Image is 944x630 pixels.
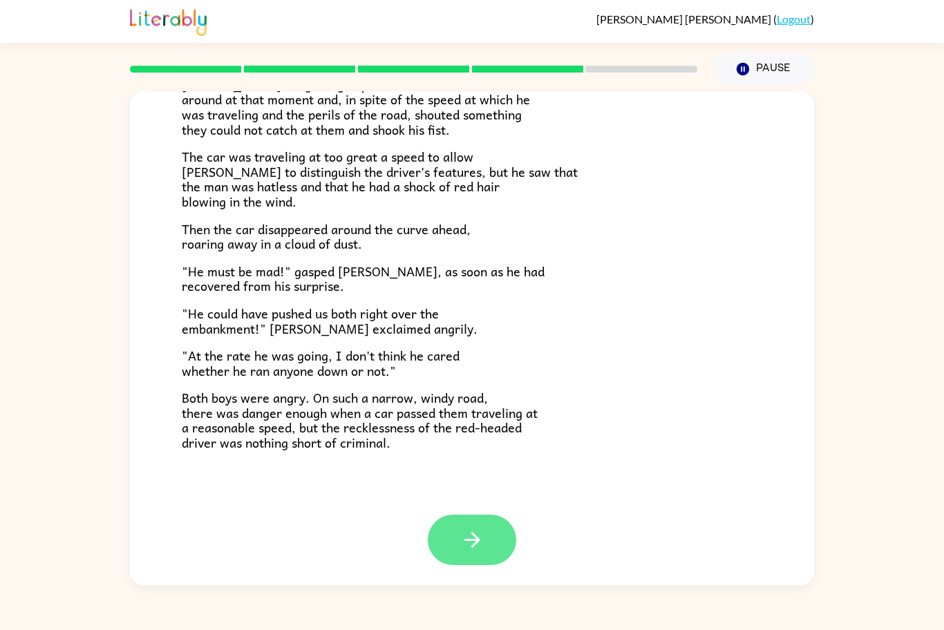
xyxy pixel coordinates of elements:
[596,12,814,26] div: ( )
[596,12,773,26] span: [PERSON_NAME] [PERSON_NAME]
[777,12,811,26] a: Logout
[182,146,578,211] span: The car was traveling at too great a speed to allow [PERSON_NAME] to distinguish the driver's fea...
[714,53,814,85] button: Pause
[182,75,530,140] span: [PERSON_NAME] caught a glimpse of the driver, who turned around at that moment and, in spite of t...
[182,261,545,296] span: "He must be mad!" gasped [PERSON_NAME], as soon as he had recovered from his surprise.
[182,303,478,338] span: "He could have pushed us both right over the embankment!" [PERSON_NAME] exclaimed angrily.
[182,345,460,381] span: "At the rate he was going, I don't think he cared whether he ran anyone down or not."
[182,388,538,452] span: Both boys were angry. On such a narrow, windy road, there was danger enough when a car passed the...
[130,6,207,36] img: Literably
[182,219,471,254] span: Then the car disappeared around the curve ahead, roaring away in a cloud of dust.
